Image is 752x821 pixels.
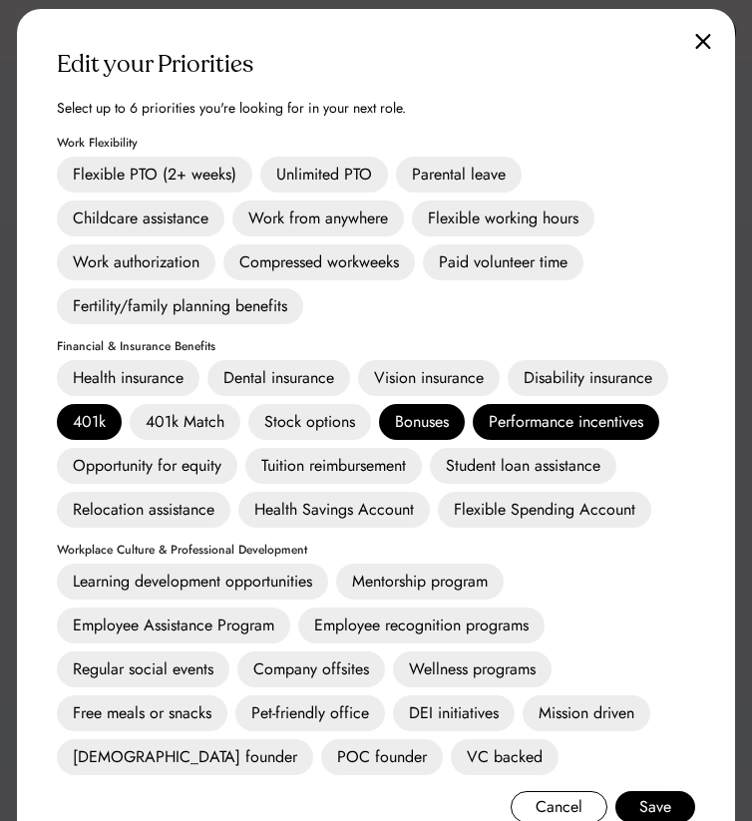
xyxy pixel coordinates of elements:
[57,49,253,81] div: Edit your Priorities
[451,739,559,775] div: VC backed
[57,544,307,556] div: Workplace Culture & Professional Development
[57,448,237,484] div: Opportunity for equity
[245,448,422,484] div: Tuition reimbursement
[57,157,252,193] div: Flexible PTO (2+ weeks)
[298,608,545,643] div: Employee recognition programs
[695,33,711,50] img: close.svg
[523,695,650,731] div: Mission driven
[321,739,443,775] div: POC founder
[57,492,230,528] div: Relocation assistance
[260,157,388,193] div: Unlimited PTO
[473,404,659,440] div: Performance incentives
[57,564,328,600] div: Learning development opportunities
[358,360,500,396] div: Vision insurance
[57,97,406,121] div: Select up to 6 priorities you're looking for in your next role.
[412,201,594,236] div: Flexible working hours
[336,564,504,600] div: Mentorship program
[393,695,515,731] div: DEI initiatives
[57,360,199,396] div: Health insurance
[57,404,122,440] div: 401k
[57,651,229,687] div: Regular social events
[238,492,430,528] div: Health Savings Account
[57,608,290,643] div: Employee Assistance Program
[508,360,668,396] div: Disability insurance
[57,739,313,775] div: [DEMOGRAPHIC_DATA] founder
[393,651,552,687] div: Wellness programs
[235,695,385,731] div: Pet-friendly office
[248,404,371,440] div: Stock options
[57,695,227,731] div: Free meals or snacks
[207,360,350,396] div: Dental insurance
[237,651,385,687] div: Company offsites
[57,288,303,324] div: Fertility/family planning benefits
[396,157,522,193] div: Parental leave
[57,244,215,280] div: Work authorization
[223,244,415,280] div: Compressed workweeks
[430,448,616,484] div: Student loan assistance
[379,404,465,440] div: Bonuses
[423,244,583,280] div: Paid volunteer time
[57,137,138,149] div: Work Flexibility
[232,201,404,236] div: Work from anywhere
[57,201,224,236] div: Childcare assistance
[130,404,240,440] div: 401k Match
[438,492,651,528] div: Flexible Spending Account
[57,340,215,352] div: Financial & Insurance Benefits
